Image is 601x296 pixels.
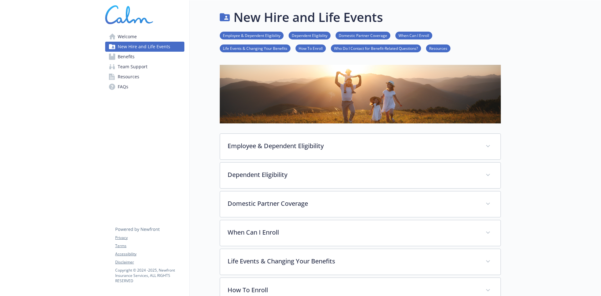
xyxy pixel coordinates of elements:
[115,243,184,249] a: Terms
[118,72,139,82] span: Resources
[115,251,184,257] a: Accessibility
[228,170,478,179] p: Dependent Eligibility
[426,45,450,51] a: Resources
[234,8,383,27] h1: New Hire and Life Events
[115,259,184,265] a: Disclaimer
[220,191,501,217] div: Domestic Partner Coverage
[220,65,501,123] img: new hire page banner
[220,134,501,159] div: Employee & Dependent Eligibility
[295,45,326,51] a: How To Enroll
[228,228,478,237] p: When Can I Enroll
[118,32,137,42] span: Welcome
[228,199,478,208] p: Domestic Partner Coverage
[220,45,290,51] a: Life Events & Changing Your Benefits
[228,141,478,151] p: Employee & Dependent Eligibility
[395,32,432,38] a: When Can I Enroll
[220,249,501,275] div: Life Events & Changing Your Benefits
[105,32,184,42] a: Welcome
[331,45,421,51] a: Who Do I Contact for Benefit-Related Questions?
[118,82,128,92] span: FAQs
[289,32,331,38] a: Dependent Eligibility
[228,257,478,266] p: Life Events & Changing Your Benefits
[220,32,284,38] a: Employee & Dependent Eligibility
[118,42,170,52] span: New Hire and Life Events
[220,220,501,246] div: When Can I Enroll
[105,62,184,72] a: Team Support
[105,42,184,52] a: New Hire and Life Events
[105,72,184,82] a: Resources
[105,82,184,92] a: FAQs
[118,52,135,62] span: Benefits
[115,235,184,241] a: Privacy
[336,32,390,38] a: Domestic Partner Coverage
[118,62,147,72] span: Team Support
[220,163,501,188] div: Dependent Eligibility
[228,285,478,295] p: How To Enroll
[115,267,184,283] p: Copyright © 2024 - 2025 , Newfront Insurance Services, ALL RIGHTS RESERVED
[105,52,184,62] a: Benefits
